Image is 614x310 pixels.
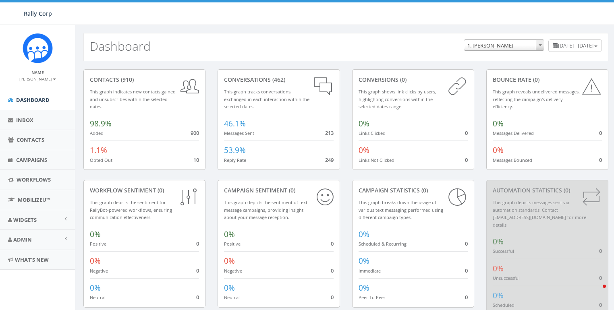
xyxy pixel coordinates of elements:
[493,145,504,155] span: 0%
[562,186,570,194] span: (0)
[224,199,307,220] small: This graph depicts the sentiment of text message campaigns, providing insight about your message ...
[359,268,381,274] small: Immediate
[13,236,32,243] span: Admin
[196,267,199,274] span: 0
[465,129,468,136] span: 0
[359,118,369,129] span: 0%
[359,199,443,220] small: This graph breaks down the usage of various text messaging performed using different campaign types.
[31,70,44,75] small: Name
[90,283,101,293] span: 0%
[90,76,199,84] div: contacts
[420,186,428,194] span: (0)
[90,229,101,240] span: 0%
[224,241,241,247] small: Positive
[90,294,106,300] small: Neutral
[599,247,602,254] span: 0
[493,248,514,254] small: Successful
[90,241,106,247] small: Positive
[90,89,176,110] small: This graph indicates new contacts gained and unsubscribes within the selected dates.
[90,118,112,129] span: 98.9%
[90,199,172,220] small: This graph depicts the sentiment for RallyBot-powered workflows, ensuring communication effective...
[224,145,246,155] span: 53.9%
[331,240,334,247] span: 0
[325,156,334,163] span: 249
[18,196,50,203] span: MobilizeU™
[359,256,369,266] span: 0%
[224,294,240,300] small: Neutral
[13,216,37,223] span: Widgets
[119,76,134,83] span: (910)
[224,89,309,110] small: This graph tracks conversations, exchanged in each interaction within the selected dates.
[359,229,369,240] span: 0%
[90,157,112,163] small: Opted Out
[493,275,520,281] small: Unsuccessful
[90,186,199,194] div: Workflow Sentiment
[17,176,51,183] span: Workflows
[17,136,44,143] span: Contacts
[359,157,394,163] small: Links Not Clicked
[359,130,386,136] small: Links Clicked
[493,157,532,163] small: Messages Bounced
[465,293,468,301] span: 0
[359,294,386,300] small: Peer To Peer
[325,129,334,136] span: 213
[287,186,295,194] span: (0)
[90,130,104,136] small: Added
[224,76,333,84] div: conversations
[191,129,199,136] span: 900
[196,293,199,301] span: 0
[493,290,504,301] span: 0%
[90,268,108,274] small: Negative
[90,39,151,53] h2: Dashboard
[599,274,602,281] span: 0
[224,256,235,266] span: 0%
[359,76,468,84] div: conversions
[271,76,285,83] span: (462)
[23,33,53,63] img: Icon_1.png
[193,156,199,163] span: 10
[15,256,49,263] span: What's New
[531,76,539,83] span: (0)
[465,267,468,274] span: 0
[359,145,369,155] span: 0%
[359,241,407,247] small: Scheduled & Recurring
[599,156,602,163] span: 0
[224,229,235,240] span: 0%
[359,89,436,110] small: This graph shows link clicks by users, highlighting conversions within the selected dates range.
[90,256,101,266] span: 0%
[90,145,107,155] span: 1.1%
[24,10,52,17] span: Rally Corp
[558,42,593,49] span: [DATE] - [DATE]
[493,302,514,308] small: Scheduled
[331,293,334,301] span: 0
[493,236,504,247] span: 0%
[196,240,199,247] span: 0
[331,267,334,274] span: 0
[493,130,534,136] small: Messages Delivered
[224,157,246,163] small: Reply Rate
[224,268,242,274] small: Negative
[359,186,468,194] div: Campaign Statistics
[224,186,333,194] div: Campaign Sentiment
[493,186,602,194] div: Automation Statistics
[359,283,369,293] span: 0%
[465,240,468,247] span: 0
[464,39,544,51] span: 1. James Martin
[224,130,254,136] small: Messages Sent
[493,199,586,228] small: This graph depicts messages sent via automation standards. Contact [EMAIL_ADDRESS][DOMAIN_NAME] f...
[224,118,246,129] span: 46.1%
[493,263,504,274] span: 0%
[587,283,606,302] iframe: Intercom live chat
[465,156,468,163] span: 0
[19,75,56,82] a: [PERSON_NAME]
[19,76,56,82] small: [PERSON_NAME]
[599,129,602,136] span: 0
[16,96,50,103] span: Dashboard
[464,40,544,51] span: 1. James Martin
[599,301,602,308] span: 0
[224,283,235,293] span: 0%
[493,89,580,110] small: This graph reveals undelivered messages, reflecting the campaign's delivery efficiency.
[493,76,602,84] div: Bounce Rate
[156,186,164,194] span: (0)
[493,118,504,129] span: 0%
